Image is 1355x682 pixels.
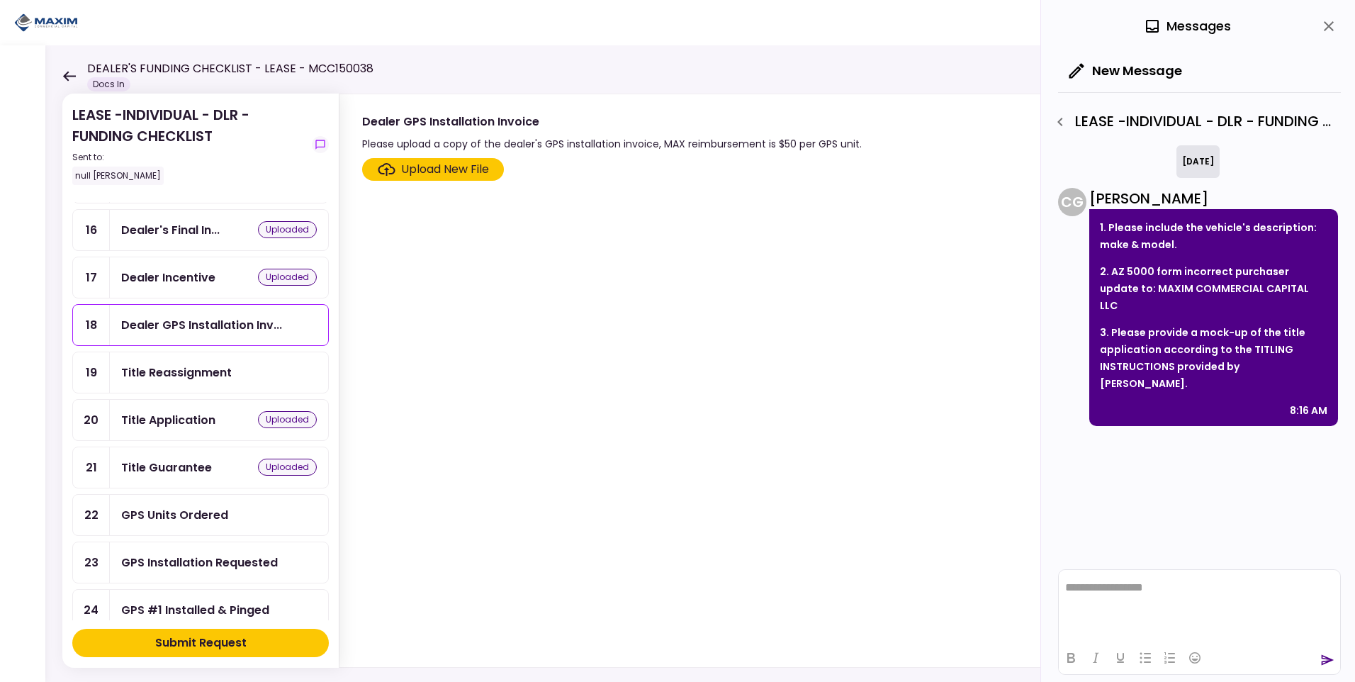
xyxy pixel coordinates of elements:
div: Title Application [121,411,215,429]
a: 16Dealer's Final Invoiceuploaded [72,209,329,251]
div: uploaded [258,459,317,476]
div: null [PERSON_NAME] [72,167,164,185]
div: LEASE -INDIVIDUAL - DLR - FUNDING CHECKLIST - Title Application [1048,110,1341,134]
div: 8:16 AM [1290,402,1327,419]
div: Title Reassignment [121,364,232,381]
p: 2. AZ 5000 form incorrect purchaser update to: MAXIM COMMERCIAL CAPITAL LLC [1100,263,1327,314]
div: Submit Request [155,635,247,652]
button: send [1320,653,1334,667]
div: GPS Units Ordered [121,506,228,524]
p: 3. Please provide a mock-up of the title application according to the TITLING INSTRUCTIONS provid... [1100,324,1327,392]
div: 22 [73,495,110,535]
div: C G [1058,188,1086,216]
button: show-messages [312,136,329,153]
div: 18 [73,305,110,345]
div: 24 [73,590,110,630]
a: 19Title Reassignment [72,352,329,393]
button: Bullet list [1133,648,1157,668]
p: 1. Please include the vehicle's description: make & model. [1100,219,1327,253]
div: Dealer GPS Installation InvoicePlease upload a copy of the dealer's GPS installation invoice, MAX... [339,94,1327,668]
button: Underline [1108,648,1132,668]
div: 21 [73,447,110,488]
div: Dealer GPS Installation Invoice [362,113,862,130]
div: Dealer GPS Installation Invoice [121,316,282,334]
img: Partner icon [14,12,78,33]
button: Italic [1084,648,1108,668]
a: 24GPS #1 Installed & Pinged [72,589,329,631]
div: GPS Installation Requested [121,554,278,571]
div: GPS #1 Installed & Pinged [121,601,269,619]
a: 23GPS Installation Requested [72,542,329,583]
div: 19 [73,352,110,393]
div: Dealer Incentive [121,269,215,286]
a: 17Dealer Incentiveuploaded [72,257,329,298]
span: Click here to upload the required document [362,158,504,181]
a: 18Dealer GPS Installation Invoice [72,304,329,346]
iframe: Rich Text Area [1059,570,1340,641]
div: Docs In [87,77,130,91]
a: 22GPS Units Ordered [72,494,329,536]
div: uploaded [258,411,317,428]
div: 16 [73,210,110,250]
div: Please upload a copy of the dealer's GPS installation invoice, MAX reimbursement is $50 per GPS u... [362,135,862,152]
div: LEASE -INDIVIDUAL - DLR - FUNDING CHECKLIST [72,104,306,185]
div: [DATE] [1176,145,1220,178]
div: Sent to: [72,151,306,164]
h1: DEALER'S FUNDING CHECKLIST - LEASE - MCC150038 [87,60,373,77]
button: New Message [1058,52,1193,89]
button: Submit Request [72,629,329,657]
div: Dealer's Final Invoice [121,221,220,239]
button: Emojis [1183,648,1207,668]
div: Upload New File [401,161,489,178]
a: 20Title Applicationuploaded [72,399,329,441]
div: [PERSON_NAME] [1089,188,1338,209]
a: 21Title Guaranteeuploaded [72,447,329,488]
div: uploaded [258,221,317,238]
div: 20 [73,400,110,440]
button: close [1317,14,1341,38]
div: Title Guarantee [121,459,212,476]
button: Bold [1059,648,1083,668]
div: 23 [73,542,110,583]
div: Messages [1144,16,1231,37]
div: 17 [73,257,110,298]
div: uploaded [258,269,317,286]
button: Numbered list [1158,648,1182,668]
